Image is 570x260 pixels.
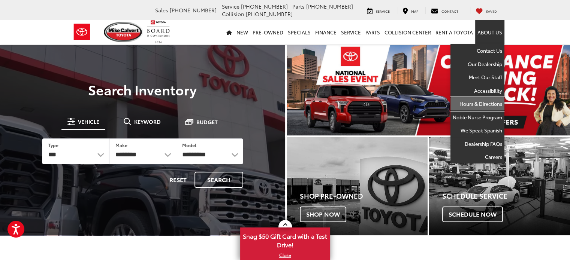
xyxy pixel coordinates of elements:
span: Budget [196,119,218,125]
span: [PHONE_NUMBER] [306,3,353,10]
a: Rent a Toyota [433,20,475,44]
a: Finance [313,20,339,44]
a: Home [224,20,234,44]
h3: Search Inventory [31,82,254,97]
a: Dealership FAQs [450,137,504,151]
a: Schedule Service Schedule Now [429,137,570,235]
button: Search [194,172,243,188]
span: [PHONE_NUMBER] [241,3,288,10]
label: Make [115,142,127,148]
img: Toyota [68,20,96,44]
a: Our Dealership [450,58,504,71]
a: Noble Nurse Program [450,111,504,124]
span: Snag $50 Gift Card with a Test Drive! [241,228,329,251]
span: Schedule Now [442,207,503,222]
label: Model [182,142,196,148]
a: Parts [363,20,382,44]
span: Service [222,3,239,10]
button: Reset [163,172,193,188]
span: Collision [222,10,244,18]
h4: Schedule Service [442,192,570,200]
span: Sales [155,6,168,14]
a: Accessibility [450,84,504,98]
span: Saved [486,9,497,13]
a: Contact Us [450,44,504,58]
a: My Saved Vehicles [470,7,503,14]
a: Careers [450,150,504,163]
span: [PHONE_NUMBER] [170,6,217,14]
span: Parts [292,3,305,10]
h4: Shop Pre-Owned [300,192,428,200]
label: Type [48,142,58,148]
a: Hours & Directions [450,97,504,111]
span: [PHONE_NUMBER] [246,10,293,18]
a: About Us [475,20,504,44]
a: Pre-Owned [250,20,286,44]
a: Contact [425,7,464,14]
div: Toyota [287,137,428,235]
div: Toyota [429,137,570,235]
span: Keyword [134,119,161,124]
a: Collision Center [382,20,433,44]
img: Mike Calvert Toyota [104,22,144,42]
a: Shop Pre-Owned Shop Now [287,137,428,235]
span: Service [376,9,390,13]
span: Vehicle [78,119,99,124]
span: Map [411,9,418,13]
a: Meet Our Staff [450,71,504,84]
a: New [234,20,250,44]
span: Contact [441,9,458,13]
a: Map [397,7,424,14]
a: Service [361,7,395,14]
a: Specials [286,20,313,44]
span: Shop Now [300,207,346,222]
a: We Speak Spanish [450,124,504,137]
a: Service [339,20,363,44]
